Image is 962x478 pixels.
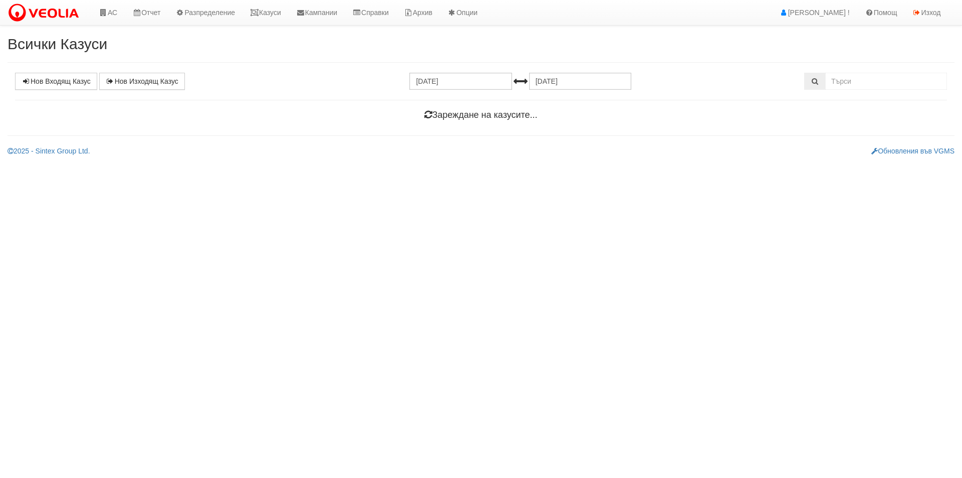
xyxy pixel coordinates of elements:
[8,3,84,24] img: VeoliaLogo.png
[15,73,97,90] a: Нов Входящ Казус
[871,147,954,155] a: Обновления във VGMS
[99,73,185,90] a: Нов Изходящ Казус
[825,73,947,90] input: Търсене по Идентификатор, Бл/Вх/Ап, Тип, Описание, Моб. Номер, Имейл, Файл, Коментар,
[8,147,90,155] a: 2025 - Sintex Group Ltd.
[15,110,947,120] h4: Зареждане на казусите...
[8,36,954,52] h2: Всички Казуси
